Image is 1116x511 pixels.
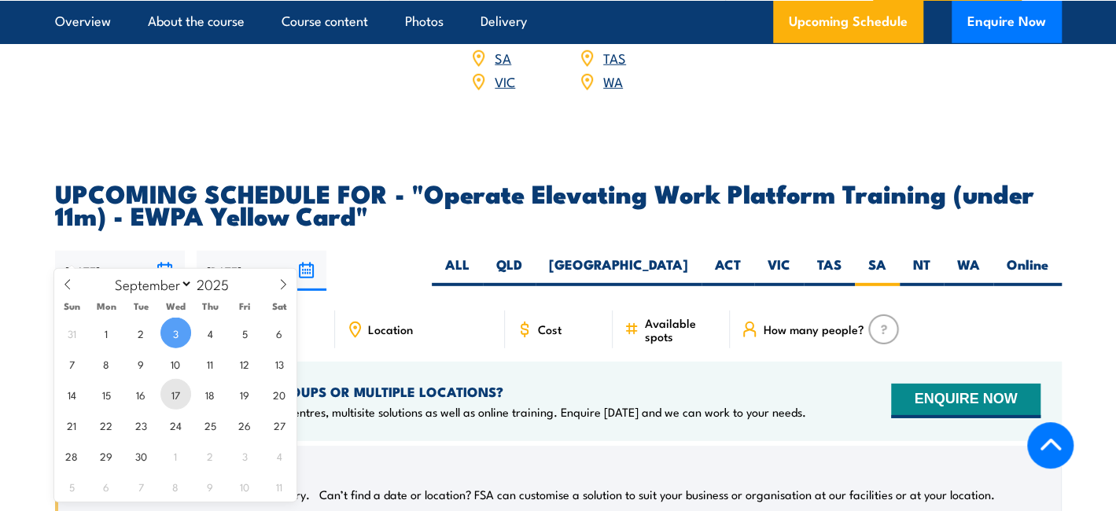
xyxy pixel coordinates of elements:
[160,410,191,440] span: September 24, 2025
[483,256,536,286] label: QLD
[230,440,260,471] span: October 3, 2025
[195,348,226,379] span: September 11, 2025
[195,318,226,348] span: September 4, 2025
[126,379,157,410] span: September 16, 2025
[126,440,157,471] span: September 30, 2025
[264,318,295,348] span: September 6, 2025
[126,471,157,502] span: October 7, 2025
[538,322,562,336] span: Cost
[195,471,226,502] span: October 9, 2025
[57,348,87,379] span: September 7, 2025
[57,379,87,410] span: September 14, 2025
[536,256,702,286] label: [GEOGRAPHIC_DATA]
[91,379,122,410] span: September 15, 2025
[804,256,855,286] label: TAS
[79,383,806,400] h4: NEED TRAINING FOR LARGER GROUPS OR MULTIPLE LOCATIONS?
[230,318,260,348] span: September 5, 2025
[57,471,87,502] span: October 5, 2025
[57,410,87,440] span: September 21, 2025
[54,301,89,311] span: Sun
[126,348,157,379] span: September 9, 2025
[91,410,122,440] span: September 22, 2025
[91,348,122,379] span: September 8, 2025
[230,379,260,410] span: September 19, 2025
[262,301,296,311] span: Sat
[193,301,227,311] span: Thu
[495,48,511,67] a: SA
[91,440,122,471] span: September 29, 2025
[432,256,483,286] label: ALL
[368,322,413,336] span: Location
[160,471,191,502] span: October 8, 2025
[195,440,226,471] span: October 2, 2025
[495,72,515,90] a: VIC
[993,256,1062,286] label: Online
[195,410,226,440] span: September 25, 2025
[91,318,122,348] span: September 1, 2025
[891,384,1040,418] button: ENQUIRE NOW
[264,379,295,410] span: September 20, 2025
[160,318,191,348] span: September 3, 2025
[55,251,185,291] input: From date
[107,274,193,294] select: Month
[57,440,87,471] span: September 28, 2025
[264,410,295,440] span: September 27, 2025
[126,410,157,440] span: September 23, 2025
[230,410,260,440] span: September 26, 2025
[264,471,295,502] span: October 11, 2025
[230,471,260,502] span: October 10, 2025
[91,471,122,502] span: October 6, 2025
[644,316,719,343] span: Available spots
[55,182,1062,226] h2: UPCOMING SCHEDULE FOR - "Operate Elevating Work Platform Training (under 11m) - EWPA Yellow Card"
[227,301,262,311] span: Fri
[160,379,191,410] span: September 17, 2025
[264,348,295,379] span: September 13, 2025
[195,379,226,410] span: September 18, 2025
[57,318,87,348] span: August 31, 2025
[123,301,158,311] span: Tue
[126,318,157,348] span: September 2, 2025
[603,48,626,67] a: TAS
[702,256,754,286] label: ACT
[763,322,864,336] span: How many people?
[160,348,191,379] span: September 10, 2025
[319,487,995,502] p: Can’t find a date or location? FSA can customise a solution to suit your business or organisation...
[754,256,804,286] label: VIC
[603,24,628,43] a: QLD
[193,274,245,293] input: Year
[89,301,123,311] span: Mon
[160,440,191,471] span: October 1, 2025
[855,256,900,286] label: SA
[158,301,193,311] span: Wed
[900,256,944,286] label: NT
[944,256,993,286] label: WA
[197,251,326,291] input: To date
[79,404,806,420] p: We offer onsite training, training at our centres, multisite solutions as well as online training...
[230,348,260,379] span: September 12, 2025
[603,72,623,90] a: WA
[495,24,511,43] a: NT
[264,440,295,471] span: October 4, 2025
